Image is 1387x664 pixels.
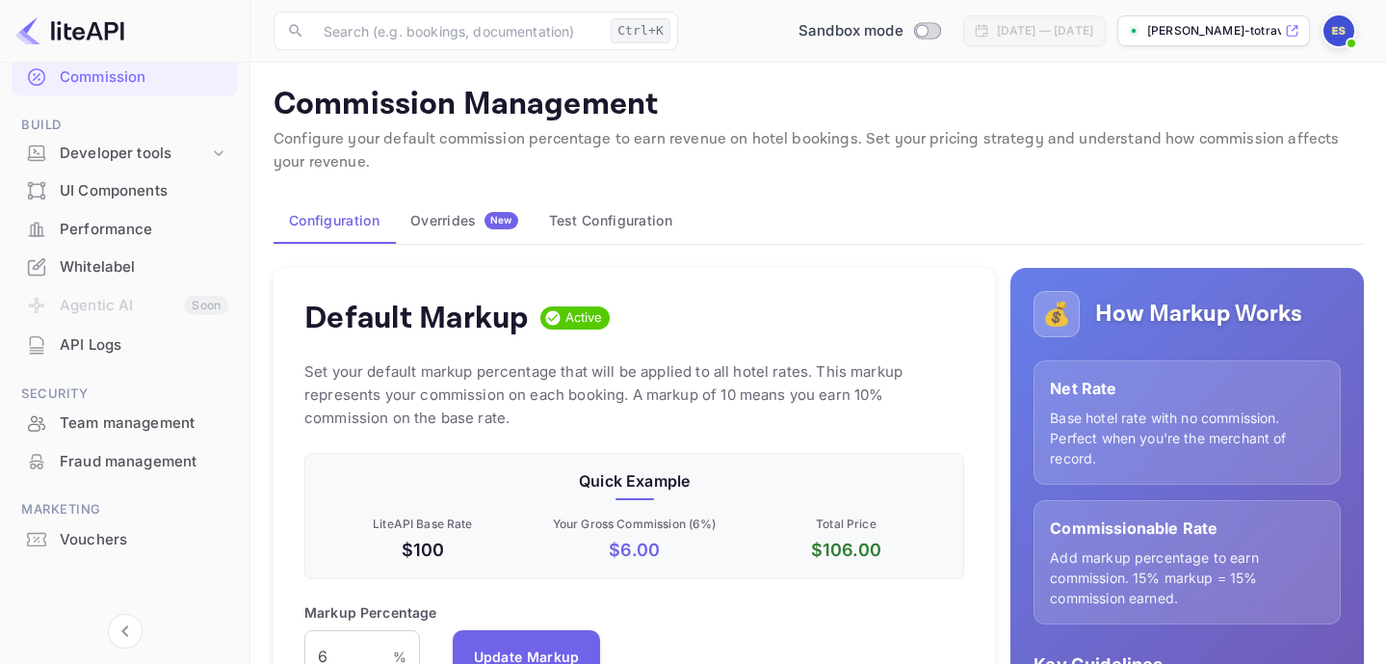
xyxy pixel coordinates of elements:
a: Team management [12,405,238,440]
div: Fraud management [12,443,238,481]
div: Developer tools [60,143,209,165]
div: Commission [60,66,228,89]
a: Performance [12,211,238,247]
p: Base hotel rate with no commission. Perfect when you're the merchant of record. [1050,408,1324,468]
a: API Logs [12,327,238,362]
p: Commissionable Rate [1050,517,1324,540]
div: Commission [12,59,238,96]
p: Set your default markup percentage that will be applied to all hotel rates. This markup represent... [304,360,964,430]
p: Quick Example [321,469,948,492]
input: Search (e.g. bookings, documentation) [312,12,603,50]
p: 💰 [1042,297,1071,332]
a: Commission [12,59,238,94]
p: Total Price [745,516,949,533]
div: API Logs [12,327,238,364]
div: Performance [60,219,228,241]
div: Fraud management [60,451,228,473]
p: $ 106.00 [745,537,949,563]
p: Net Rate [1050,377,1324,400]
button: Collapse navigation [108,614,143,649]
span: Security [12,384,238,405]
button: Configuration [274,198,395,244]
p: Commission Management [274,86,1364,124]
div: Whitelabel [12,249,238,286]
p: $ 6.00 [533,537,737,563]
div: Team management [12,405,238,442]
div: Overrides [410,212,518,229]
span: Build [12,115,238,136]
span: Sandbox mode [798,20,903,42]
span: Marketing [12,499,238,520]
div: Switch to Production mode [791,20,948,42]
span: New [484,214,518,226]
img: Eduardo Saborio [1323,15,1354,46]
div: Ctrl+K [611,18,670,43]
a: UI Components [12,173,238,208]
h4: Default Markup [304,299,529,337]
a: Fraud management [12,443,238,479]
div: API Logs [60,334,228,357]
div: UI Components [12,173,238,210]
a: Whitelabel [12,249,238,284]
p: $100 [321,537,525,563]
p: [PERSON_NAME]-totrav... [1147,22,1281,40]
p: Add markup percentage to earn commission. 15% markup = 15% commission earned. [1050,547,1324,608]
span: Active [558,308,611,328]
p: Your Gross Commission ( 6 %) [533,516,737,533]
div: UI Components [60,180,228,202]
div: Team management [60,412,228,435]
button: Test Configuration [534,198,688,244]
div: [DATE] — [DATE] [997,22,1093,40]
p: Markup Percentage [304,602,437,623]
div: Vouchers [60,529,228,551]
div: Performance [12,211,238,249]
img: LiteAPI logo [15,15,124,46]
p: LiteAPI Base Rate [321,516,525,533]
a: Vouchers [12,521,238,557]
div: Vouchers [12,521,238,559]
div: Whitelabel [60,256,228,279]
h5: How Markup Works [1095,299,1302,330]
div: Developer tools [12,137,238,171]
p: Configure your default commission percentage to earn revenue on hotel bookings. Set your pricing ... [274,128,1364,174]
